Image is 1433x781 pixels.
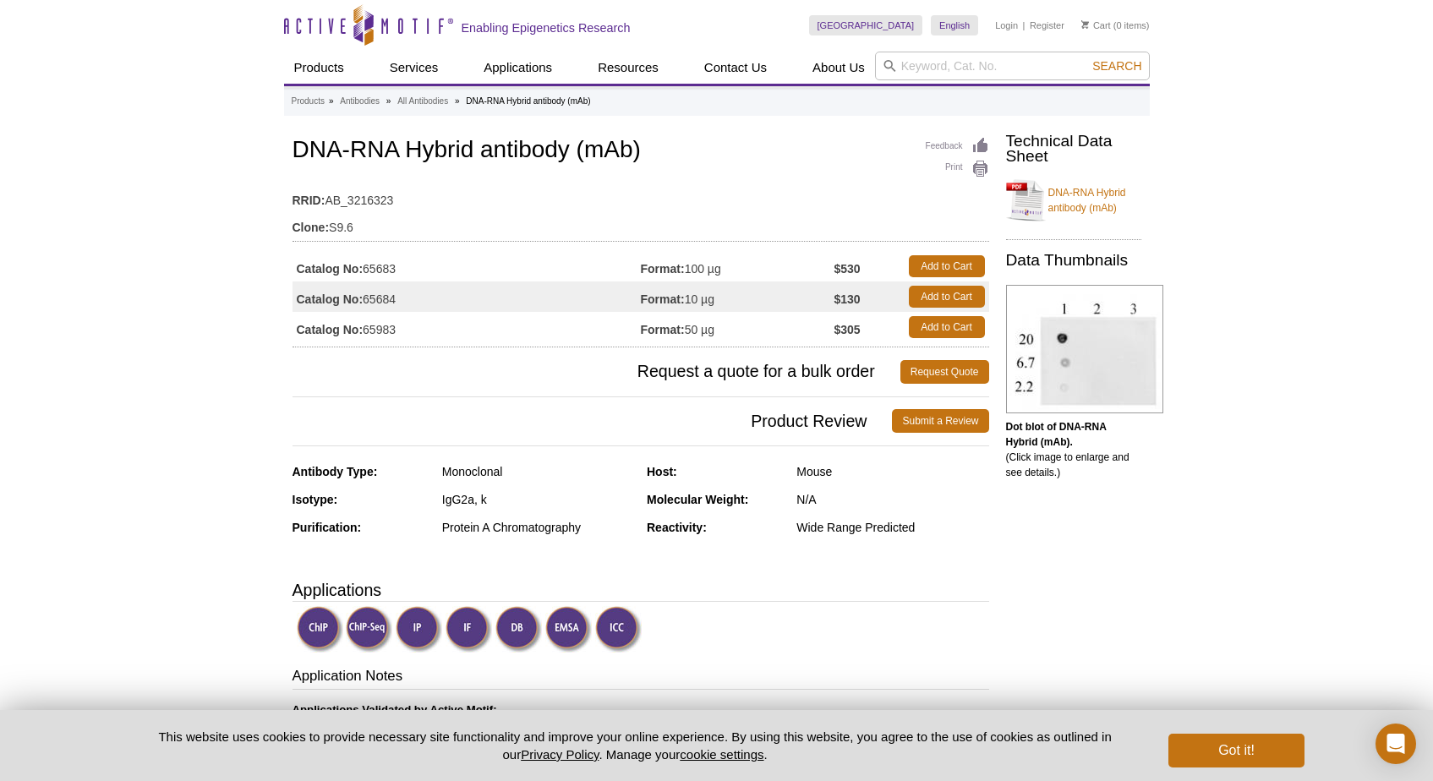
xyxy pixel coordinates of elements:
strong: $130 [834,292,860,307]
strong: Catalog No: [297,322,364,337]
li: » [386,96,391,106]
a: Add to Cart [909,255,985,277]
p: (Click image to enlarge and see details.) [1006,419,1141,480]
a: About Us [802,52,875,84]
a: DNA-RNA Hybrid antibody (mAb) [1006,175,1141,226]
td: 100 µg [641,251,834,281]
div: IgG2a, k [442,492,634,507]
a: Print [926,160,989,178]
a: Services [380,52,449,84]
b: Dot blot of DNA-RNA Hybrid (mAb). [1006,421,1107,448]
button: Search [1087,58,1146,74]
button: cookie settings [680,747,763,762]
strong: RRID: [293,193,325,208]
a: Cart [1081,19,1111,31]
strong: Antibody Type: [293,465,378,478]
div: Open Intercom Messenger [1376,724,1416,764]
td: AB_3216323 [293,183,989,210]
td: 50 µg [641,312,834,342]
h2: Enabling Epigenetics Research [462,20,631,35]
a: Resources [588,52,669,84]
button: Got it! [1168,734,1304,767]
span: Request a quote for a bulk order [293,360,900,384]
b: Applications Validated by Active Motif: [293,703,497,716]
strong: Format: [641,261,685,276]
strong: Catalog No: [297,261,364,276]
td: 10 µg [641,281,834,312]
li: » [329,96,334,106]
p: This website uses cookies to provide necessary site functionality and improve your online experie... [129,728,1141,763]
div: Wide Range Predicted [796,520,988,535]
a: Add to Cart [909,286,985,308]
a: Add to Cart [909,316,985,338]
div: N/A [796,492,988,507]
strong: Purification: [293,521,362,534]
img: Your Cart [1081,20,1089,29]
input: Keyword, Cat. No. [875,52,1150,80]
a: Register [1030,19,1064,31]
a: Products [284,52,354,84]
a: Products [292,94,325,109]
strong: Molecular Weight: [647,493,748,506]
div: Monoclonal [442,464,634,479]
h2: Technical Data Sheet [1006,134,1141,164]
td: 65983 [293,312,641,342]
div: Mouse [796,464,988,479]
strong: Catalog No: [297,292,364,307]
li: (0 items) [1081,15,1150,35]
span: Search [1092,59,1141,73]
div: Protein A Chromatography [442,520,634,535]
img: ChIP-Seq Validated [346,606,392,653]
p: 1 µg/ml. [293,702,989,733]
li: » [455,96,460,106]
strong: Format: [641,322,685,337]
img: Immunoprecipitation Validated [396,606,442,653]
a: Submit a Review [892,409,988,433]
h2: Data Thumbnails [1006,253,1141,268]
a: English [931,15,978,35]
td: 65683 [293,251,641,281]
li: DNA-RNA Hybrid antibody (mAb) [466,96,590,106]
a: Privacy Policy [521,747,599,762]
strong: Clone: [293,220,330,235]
td: 65684 [293,281,641,312]
img: ChIP Validated [297,606,343,653]
img: Dot Blot Validated [495,606,542,653]
td: S9.6 [293,210,989,237]
strong: Isotype: [293,493,338,506]
li: | [1023,15,1026,35]
img: Electrophoretic Mobility Shift Assay Validated [545,606,592,653]
h1: DNA-RNA Hybrid antibody (mAb) [293,137,989,166]
a: Applications [473,52,562,84]
strong: $530 [834,261,860,276]
a: All Antibodies [397,94,448,109]
h3: Application Notes [293,666,989,690]
a: [GEOGRAPHIC_DATA] [809,15,923,35]
h3: Applications [293,577,989,603]
img: Immunocytochemistry Validated [595,606,642,653]
strong: Format: [641,292,685,307]
img: Immunofluorescence Validated [446,606,492,653]
a: Antibodies [340,94,380,109]
img: DNA-RNA Hybrid (mAb) tested by dot blot analysis. [1006,285,1163,413]
strong: $305 [834,322,860,337]
span: Product Review [293,409,893,433]
strong: Host: [647,465,677,478]
a: Request Quote [900,360,989,384]
a: Contact Us [694,52,777,84]
a: Login [995,19,1018,31]
strong: Reactivity: [647,521,707,534]
a: Feedback [926,137,989,156]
